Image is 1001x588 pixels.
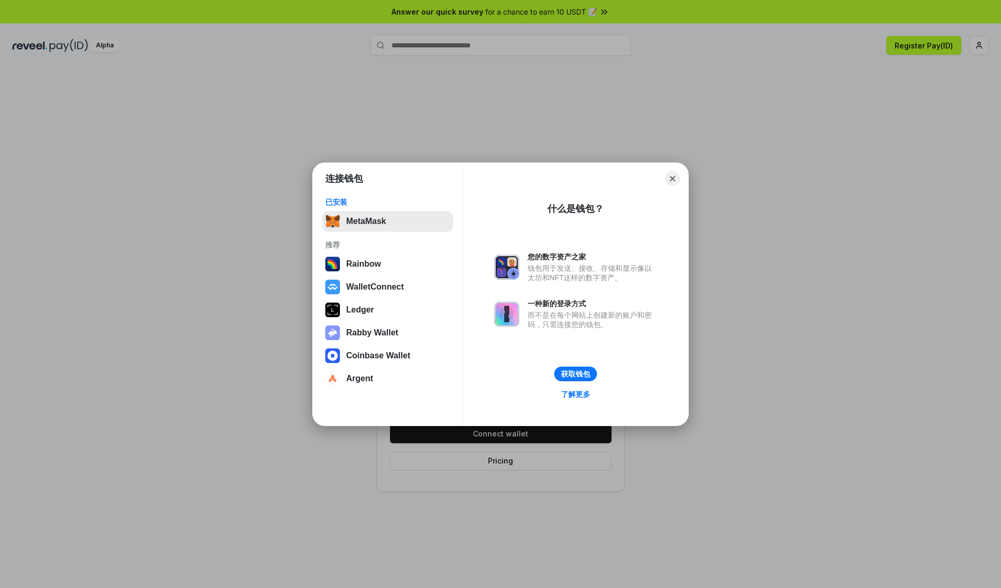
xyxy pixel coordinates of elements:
[325,240,450,249] div: 推荐
[528,299,657,308] div: 一种新的登录方式
[325,303,340,317] img: svg+xml,%3Csvg%20xmlns%3D%22http%3A%2F%2Fwww.w3.org%2F2000%2Fsvg%22%20width%3D%2228%22%20height%3...
[325,348,340,363] img: svg+xml,%3Csvg%20width%3D%2228%22%20height%3D%2228%22%20viewBox%3D%220%200%2028%2028%22%20fill%3D...
[322,254,453,274] button: Rainbow
[346,217,386,226] div: MetaMask
[528,264,657,282] div: 钱包用于发送、接收、存储和显示像以太坊和NFT这样的数字资产。
[346,282,404,292] div: WalletConnect
[322,211,453,232] button: MetaMask
[561,369,590,379] div: 获取钱包
[322,299,453,320] button: Ledger
[346,305,374,315] div: Ledger
[325,172,363,185] h1: 连接钱包
[322,277,453,297] button: WalletConnect
[346,351,410,360] div: Coinbase Wallet
[322,322,453,343] button: Rabby Wallet
[555,387,596,401] a: 了解更多
[554,367,597,381] button: 获取钱包
[547,203,604,215] div: 什么是钱包？
[325,214,340,229] img: svg+xml,%3Csvg%20fill%3D%22none%22%20height%3D%2233%22%20viewBox%3D%220%200%2035%2033%22%20width%...
[322,345,453,366] button: Coinbase Wallet
[346,259,381,269] div: Rainbow
[528,310,657,329] div: 而不是在每个网站上创建新的账户和密码，只需连接您的钱包。
[494,302,519,327] img: svg+xml,%3Csvg%20xmlns%3D%22http%3A%2F%2Fwww.w3.org%2F2000%2Fsvg%22%20fill%3D%22none%22%20viewBox...
[325,197,450,207] div: 已安装
[665,171,680,186] button: Close
[561,390,590,399] div: 了解更多
[325,326,340,340] img: svg+xml,%3Csvg%20xmlns%3D%22http%3A%2F%2Fwww.w3.org%2F2000%2Fsvg%22%20fill%3D%22none%22%20viewBox...
[346,328,398,337] div: Rabby Wallet
[346,374,373,383] div: Argent
[528,252,657,261] div: 您的数字资产之家
[325,257,340,271] img: svg+xml,%3Csvg%20width%3D%22120%22%20height%3D%22120%22%20viewBox%3D%220%200%20120%20120%22%20fil...
[325,280,340,294] img: svg+xml,%3Csvg%20width%3D%2228%22%20height%3D%2228%22%20viewBox%3D%220%200%2028%2028%22%20fill%3D...
[494,255,519,280] img: svg+xml,%3Csvg%20xmlns%3D%22http%3A%2F%2Fwww.w3.org%2F2000%2Fsvg%22%20fill%3D%22none%22%20viewBox...
[322,368,453,389] button: Argent
[325,371,340,386] img: svg+xml,%3Csvg%20width%3D%2228%22%20height%3D%2228%22%20viewBox%3D%220%200%2028%2028%22%20fill%3D...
